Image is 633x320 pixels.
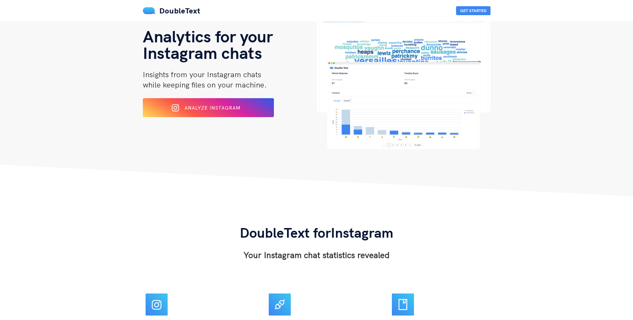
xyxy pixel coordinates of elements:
[240,224,393,241] span: DoubleText for Instagram
[143,70,261,79] span: Insights from your Instagram chats
[397,299,408,310] span: book
[143,7,156,14] img: mS3x8y1f88AAAAABJRU5ErkJggg==
[159,6,200,16] span: DoubleText
[143,26,273,47] span: Analytics for your
[143,107,274,113] a: Analyze Instagram
[143,6,200,16] a: DoubleText
[143,80,267,90] span: while keeping files on your machine.
[240,249,393,260] h3: Your Instagram chat statistics revealed
[317,14,491,149] img: hero
[274,299,285,310] span: api
[185,105,240,111] span: Analyze Instagram
[143,98,274,117] button: Analyze Instagram
[456,6,491,15] button: Get Started
[143,42,262,63] span: Instagram chats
